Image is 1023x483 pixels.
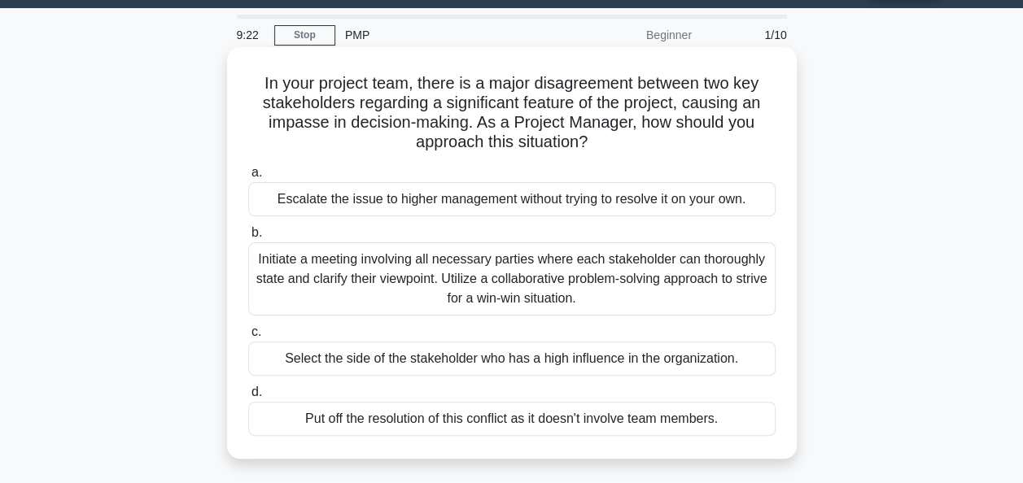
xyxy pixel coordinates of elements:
[247,73,777,153] h5: In your project team, there is a major disagreement between two key stakeholders regarding a sign...
[251,385,262,398] span: d.
[251,324,261,338] span: c.
[251,165,262,179] span: a.
[335,19,559,51] div: PMP
[702,19,797,51] div: 1/10
[248,342,776,376] div: Select the side of the stakeholder who has a high influence in the organization.
[248,182,776,216] div: Escalate the issue to higher management without trying to resolve it on your own.
[227,19,274,51] div: 9:22
[559,19,702,51] div: Beginner
[248,402,776,436] div: Put off the resolution of this conflict as it doesn't involve team members.
[248,242,776,315] div: Initiate a meeting involving all necessary parties where each stakeholder can thoroughly state an...
[274,25,335,46] a: Stop
[251,225,262,239] span: b.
